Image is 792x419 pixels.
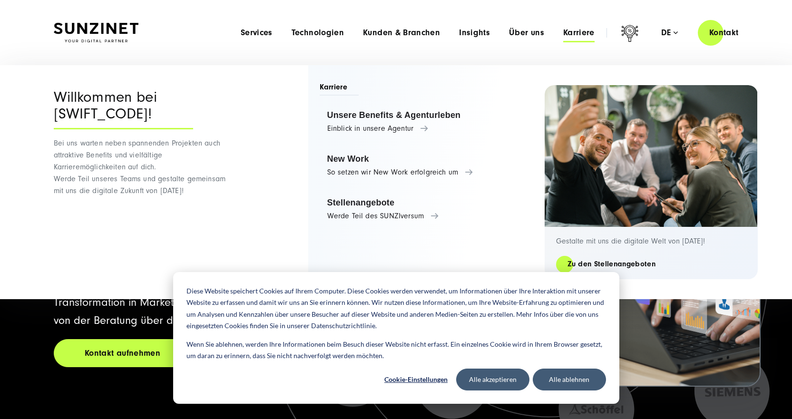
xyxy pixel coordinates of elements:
div: Cookie banner [173,272,619,404]
p: Bei uns warten neben spannenden Projekten auch attraktive Benefits und vielfältige Karrieremöglic... [54,137,232,197]
div: de [661,28,678,38]
a: Über uns [509,28,544,38]
p: Wenn Sie ablehnen, werden Ihre Informationen beim Besuch dieser Website nicht erfasst. Ein einzel... [186,339,606,362]
div: Willkommen bei [SWIFT_CODE]! [54,89,193,129]
a: Unsere Benefits & Agenturleben Einblick in unsere Agentur [320,104,522,140]
a: Technologien [292,28,344,38]
a: Stellenangebote Werde Teil des SUNZIversum [320,191,522,227]
p: +20 Jahre Erfahrung, 160 Mitarbeitende in 3 Ländern für die Digitale Transformation in Marketing,... [54,275,385,330]
p: Gestalte mit uns die digitale Welt von [DATE]! [556,236,746,246]
span: Karriere [320,82,359,96]
a: Services [241,28,273,38]
a: Kunden & Branchen [363,28,440,38]
button: Cookie-Einstellungen [380,369,453,390]
a: Zu den Stellenangeboten [556,259,667,270]
a: Kontakt aufnehmen [54,339,192,367]
a: Kontakt [698,19,750,46]
a: Insights [459,28,490,38]
a: Karriere [563,28,595,38]
img: Digitalagentur und Internetagentur SUNZINET: 2 Frauen 3 Männer, die ein Selfie machen bei [545,85,758,227]
a: New Work So setzen wir New Work erfolgreich um [320,147,522,184]
p: Diese Website speichert Cookies auf Ihrem Computer. Diese Cookies werden verwendet, um Informatio... [186,285,606,332]
img: SUNZINET Full Service Digital Agentur [54,23,138,43]
button: Alle ablehnen [533,369,606,390]
button: Alle akzeptieren [456,369,529,390]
